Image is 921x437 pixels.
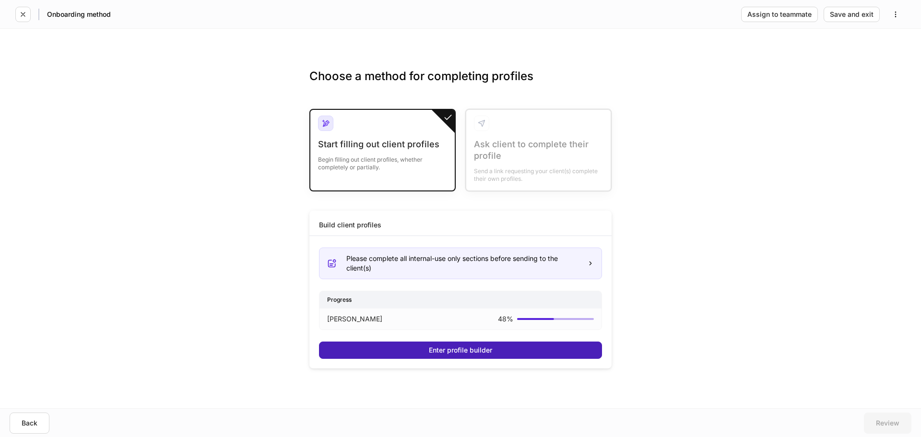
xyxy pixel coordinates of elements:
[10,413,49,434] button: Back
[327,314,382,324] p: [PERSON_NAME]
[309,69,612,99] h3: Choose a method for completing profiles
[830,11,874,18] div: Save and exit
[318,150,447,171] div: Begin filling out client profiles, whether completely or partially.
[47,10,111,19] h5: Onboarding method
[318,139,447,150] div: Start filling out client profiles
[824,7,880,22] button: Save and exit
[747,11,812,18] div: Assign to teammate
[498,314,513,324] p: 48 %
[429,347,492,354] div: Enter profile builder
[319,342,602,359] button: Enter profile builder
[22,420,37,426] div: Back
[741,7,818,22] button: Assign to teammate
[346,254,579,273] div: Please complete all internal-use only sections before sending to the client(s)
[319,220,381,230] div: Build client profiles
[319,291,602,308] div: Progress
